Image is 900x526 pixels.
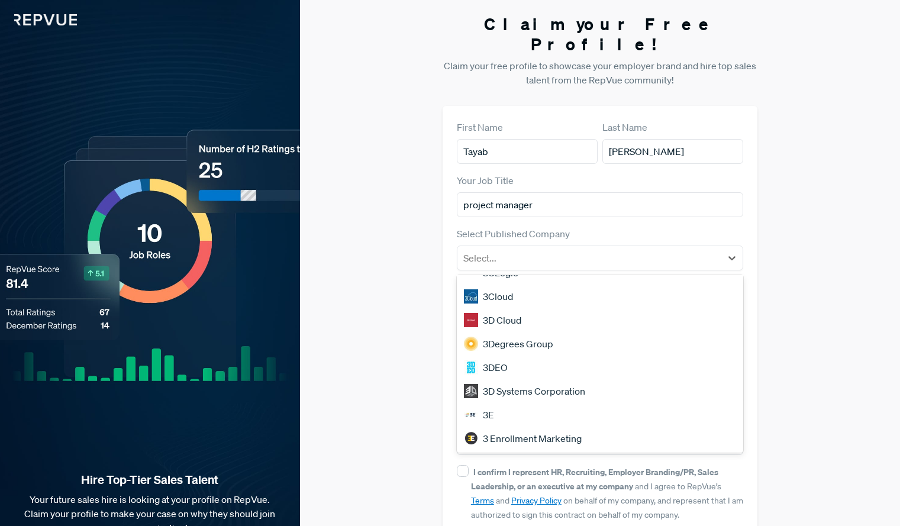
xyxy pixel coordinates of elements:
div: 3D Cloud [457,308,743,332]
div: 3Degrees Group [457,332,743,356]
div: 3 Enrollment Marketing [457,427,743,450]
div: 3D Systems Corporation [457,379,743,403]
label: Last Name [602,120,647,134]
div: 3Cloud [457,285,743,308]
input: Last Name [602,139,743,164]
input: First Name [457,139,598,164]
img: 3D Systems Corporation [464,384,478,398]
div: 3DEO [457,356,743,379]
p: Claim your free profile to showcase your employer brand and hire top sales talent from the RepVue... [443,59,757,87]
label: First Name [457,120,503,134]
img: 3 Enrollment Marketing [464,431,478,446]
a: Privacy Policy [511,495,562,506]
label: Select Published Company [457,227,570,241]
input: Title [457,192,743,217]
div: 3E [457,403,743,427]
span: and I agree to RepVue’s and on behalf of my company, and represent that I am authorized to sign t... [471,467,743,520]
label: Your Job Title [457,173,514,188]
img: 3Cloud [464,289,478,304]
a: Terms [471,495,494,506]
img: 3DEO [464,360,478,375]
img: 3E [464,408,478,422]
img: 3Degrees Group [464,337,478,351]
img: 3D Cloud [464,313,478,327]
h3: Claim your Free Profile! [443,14,757,54]
strong: Hire Top-Tier Sales Talent [19,472,281,488]
strong: I confirm I represent HR, Recruiting, Employer Branding/PR, Sales Leadership, or an executive at ... [471,466,718,492]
